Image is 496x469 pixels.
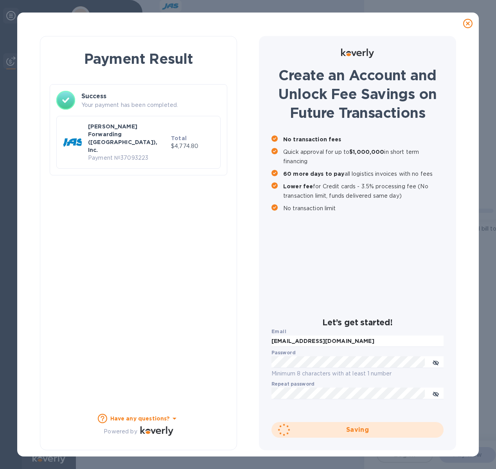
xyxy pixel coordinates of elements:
[349,149,384,155] b: $1,000,000
[110,415,170,422] b: Have any questions?
[171,142,214,150] p: $4,774.80
[283,136,341,143] b: No transaction fees
[283,147,444,166] p: Quick approval for up to in short term financing
[271,369,444,378] p: Minimum 8 characters with at least 1 number
[271,66,444,122] h1: Create an Account and Unlock Fee Savings on Future Transactions
[283,171,345,177] b: 60 more days to pay
[428,386,444,401] button: toggle password visibility
[283,204,444,213] p: No transaction limit
[271,336,444,347] input: Enter email address
[271,317,444,327] h2: Let’s get started!
[341,49,374,58] img: Logo
[104,428,137,436] p: Powered by
[81,92,221,101] h3: Success
[271,328,286,334] b: Email
[271,382,314,387] label: Repeat password
[81,101,221,109] p: Your payment has been completed.
[283,169,444,179] p: all logistics invoices with no fees
[88,123,168,154] p: [PERSON_NAME] Forwarding ([GEOGRAPHIC_DATA]), Inc.
[88,154,168,162] p: Payment № 37093223
[53,49,224,69] h1: Payment Result
[271,351,295,355] label: Password
[140,426,173,436] img: Logo
[171,135,187,141] b: Total
[428,354,444,370] button: toggle password visibility
[283,183,313,189] b: Lower fee
[283,182,444,200] p: for Credit cards - 3.5% processing fee (No transaction limit, funds delivered same day)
